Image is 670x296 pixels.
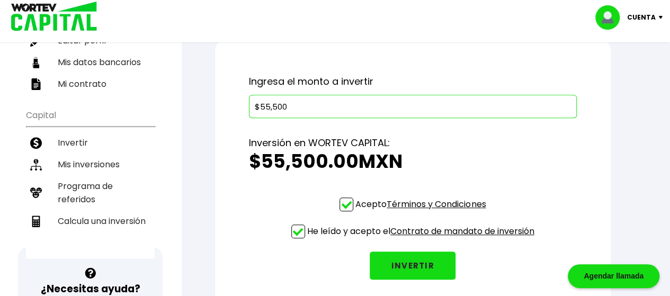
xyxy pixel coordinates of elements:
a: Mi contrato [26,73,155,95]
img: datos-icon.10cf9172.svg [30,57,42,68]
a: Contrato de mandato de inversión [390,225,534,237]
a: Mis datos bancarios [26,51,155,73]
img: recomiendanos-icon.9b8e9327.svg [30,187,42,199]
a: Programa de referidos [26,175,155,210]
p: Acepto [355,198,486,211]
p: He leído y acepto el [307,225,534,238]
ul: Capital [26,103,155,258]
img: calculadora-icon.17d418c4.svg [30,216,42,227]
img: inversiones-icon.6695dc30.svg [30,159,42,171]
p: Ingresa el monto a invertir [249,74,577,89]
a: Mis inversiones [26,154,155,175]
a: Calcula una inversión [26,210,155,232]
img: profile-image [595,5,627,30]
h2: $55,500.00 MXN [249,151,577,172]
p: Cuenta [627,10,656,25]
img: invertir-icon.b3b967d7.svg [30,137,42,149]
ul: Perfil [26,1,155,95]
img: icon-down [656,16,670,19]
button: INVERTIR [370,252,455,280]
a: Invertir [26,132,155,154]
a: Términos y Condiciones [387,198,486,210]
div: Agendar llamada [568,264,659,288]
p: Inversión en WORTEV CAPITAL: [249,135,577,151]
img: contrato-icon.f2db500c.svg [30,78,42,90]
